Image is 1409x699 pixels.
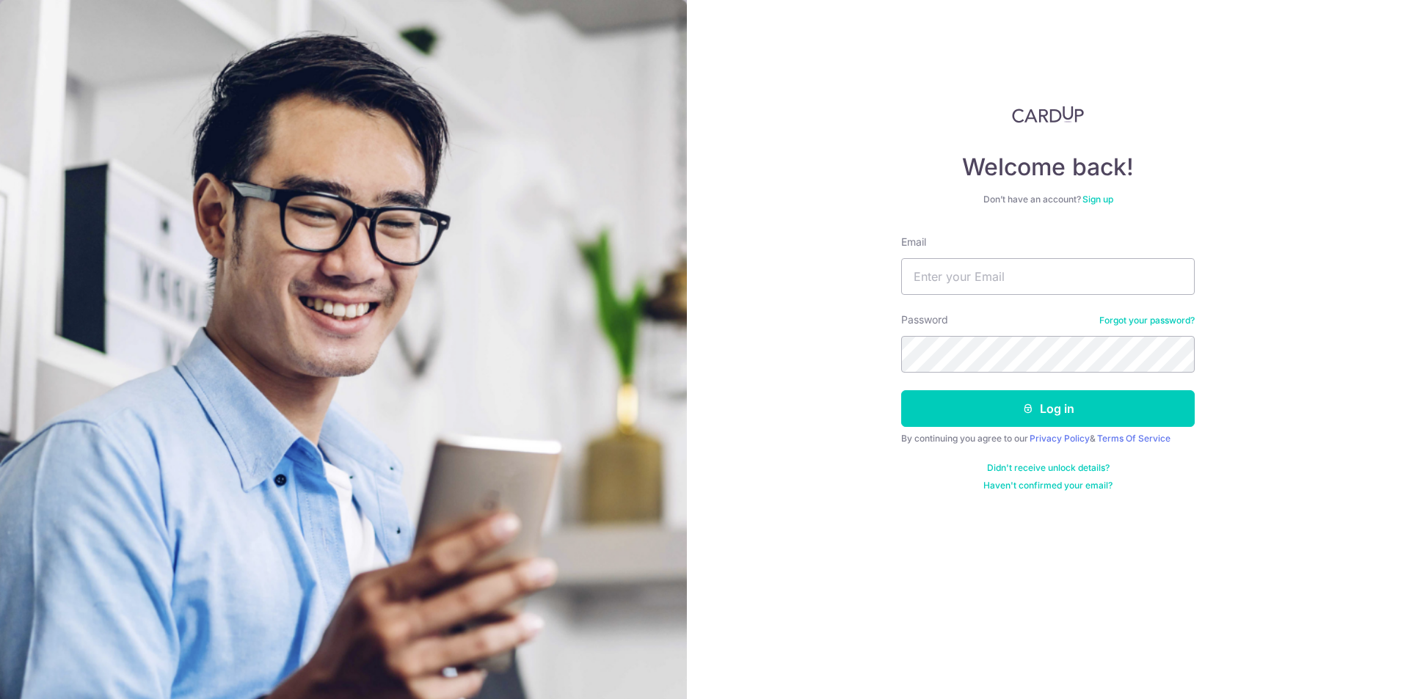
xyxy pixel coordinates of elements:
a: Haven't confirmed your email? [983,480,1113,491]
div: By continuing you agree to our & [901,433,1195,444]
a: Terms Of Service [1097,433,1170,444]
a: Privacy Policy [1030,433,1090,444]
h4: Welcome back! [901,153,1195,182]
a: Forgot your password? [1099,315,1195,326]
a: Sign up [1082,194,1113,205]
div: Don’t have an account? [901,194,1195,205]
label: Email [901,235,926,249]
img: CardUp Logo [1012,106,1084,123]
label: Password [901,312,948,327]
button: Log in [901,390,1195,427]
input: Enter your Email [901,258,1195,295]
a: Didn't receive unlock details? [987,462,1110,474]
